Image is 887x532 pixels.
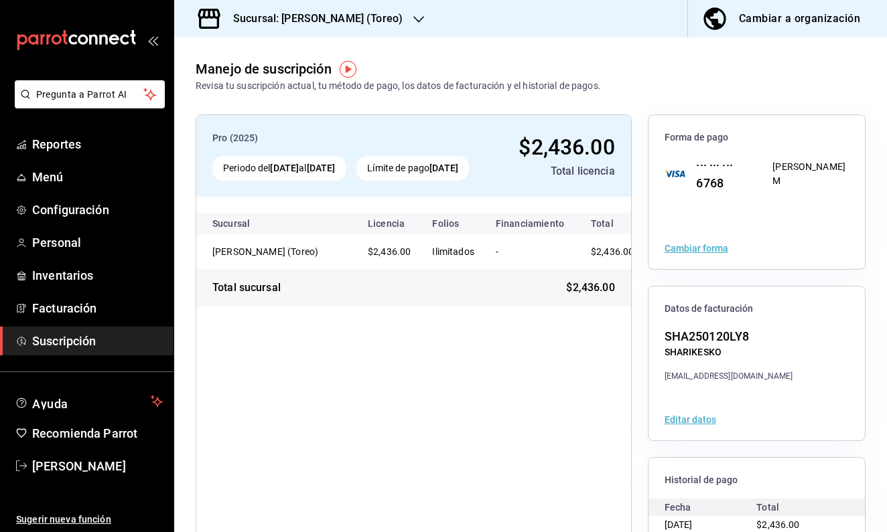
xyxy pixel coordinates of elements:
div: [PERSON_NAME] (Toreo) [212,245,346,258]
strong: [DATE] [307,163,336,173]
span: Facturación [32,299,163,317]
span: Suscripción [32,332,163,350]
h3: Sucursal: [PERSON_NAME] (Toreo) [222,11,403,27]
a: Pregunta a Parrot AI [9,97,165,111]
div: [PERSON_NAME] M [772,160,849,188]
span: Sugerir nueva función [16,513,163,527]
td: - [485,234,575,269]
img: Tooltip marker [340,61,356,78]
span: $2,436.00 [368,246,411,257]
button: Pregunta a Parrot AI [15,80,165,108]
th: Folios [421,213,485,234]
div: SHA250120LY8 [665,327,793,345]
td: Ilimitados [421,234,485,269]
button: open_drawer_menu [147,35,158,46]
div: Revisa tu suscripción actual, tu método de pago, los datos de facturación y el historial de pagos. [196,79,601,93]
span: Datos de facturación [665,302,849,315]
div: Total [756,499,849,516]
span: $2,436.00 [566,280,614,296]
span: Reportes [32,135,163,153]
span: Personal [32,234,163,252]
span: Ayuda [32,393,145,410]
div: Total licencia [499,163,614,179]
div: SHARIKESKO [665,345,793,359]
span: $2,436.00 [591,246,634,257]
strong: [DATE] [270,163,299,173]
th: Licencia [357,213,421,234]
strong: [DATE] [429,163,458,173]
span: Inventarios [32,266,163,284]
span: Historial de pago [665,474,849,486]
div: [EMAIL_ADDRESS][DOMAIN_NAME] [665,370,793,382]
div: Cambiar a organización [739,9,860,28]
div: Periodo del al [212,156,346,181]
th: Total [575,213,655,234]
div: Total sucursal [212,280,281,296]
div: Sucursal [212,218,286,229]
span: Configuración [32,201,163,219]
th: Financiamiento [485,213,575,234]
span: $2,436.00 [756,519,799,530]
div: Pro (2025) [212,131,488,145]
span: Menú [32,168,163,186]
div: Pollos Elías (Toreo) [212,245,346,258]
span: [PERSON_NAME] [32,457,163,475]
div: Fecha [665,499,757,516]
span: Forma de pago [665,131,849,144]
span: Recomienda Parrot [32,424,163,442]
button: Editar datos [665,415,716,424]
button: Cambiar forma [665,244,728,253]
span: $2,436.00 [519,135,614,160]
span: Pregunta a Parrot AI [36,88,144,102]
div: Límite de pago [356,156,469,181]
div: ··· ··· ··· 6768 [685,156,756,192]
div: Manejo de suscripción [196,59,332,79]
